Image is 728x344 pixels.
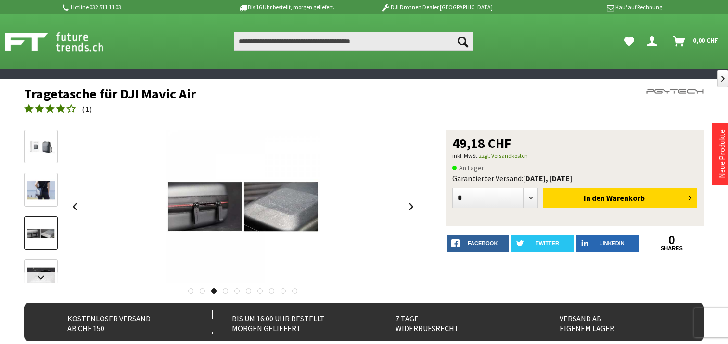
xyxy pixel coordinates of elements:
[453,32,473,51] button: Suchen
[511,235,574,252] a: twitter
[452,136,511,150] span: 49,18 CHF
[452,162,484,173] span: An Lager
[361,1,511,13] p: DJI Drohnen Dealer [GEOGRAPHIC_DATA]
[606,193,645,203] span: Warenkorb
[669,32,723,51] a: Warenkorb
[452,150,697,161] p: inkl. MwSt.
[85,104,89,114] span: 1
[717,129,727,178] a: Neue Produkte
[211,1,361,13] p: Bis 16 Uhr bestellt, morgen geliefert.
[82,104,92,114] span: ( )
[234,32,473,51] input: Produkt, Marke, Kategorie, EAN, Artikelnummer…
[619,32,639,51] a: Meine Favoriten
[640,235,703,246] a: 0
[543,188,697,208] button: In den Warenkorb
[61,1,211,13] p: Hotline 032 511 11 03
[576,235,639,252] a: LinkedIn
[24,86,568,101] h1: Tragetasche für DJI Mavic Air
[540,310,684,334] div: Versand ab eigenem Lager
[468,240,498,246] span: facebook
[646,86,704,97] img: PGYTECH
[376,310,520,334] div: 7 Tage Widerrufsrecht
[48,310,192,334] div: Kostenloser Versand ab CHF 150
[212,310,357,334] div: Bis um 16:00 Uhr bestellt Morgen geliefert
[721,76,725,82] span: 
[27,133,55,161] img: Vorschau: Tragetasche für DJI Mavic Air
[693,33,718,48] span: 0,00 CHF
[5,30,125,54] img: Shop Futuretrends - zur Startseite wechseln
[512,1,662,13] p: Kauf auf Rechnung
[584,193,605,203] span: In den
[643,32,665,51] a: Dein Konto
[536,240,559,246] span: twitter
[640,246,703,252] a: shares
[24,103,92,115] a: (1)
[447,235,509,252] a: facebook
[600,240,625,246] span: LinkedIn
[523,173,572,183] b: [DATE], [DATE]
[479,152,528,159] a: zzgl. Versandkosten
[452,173,697,183] div: Garantierter Versand:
